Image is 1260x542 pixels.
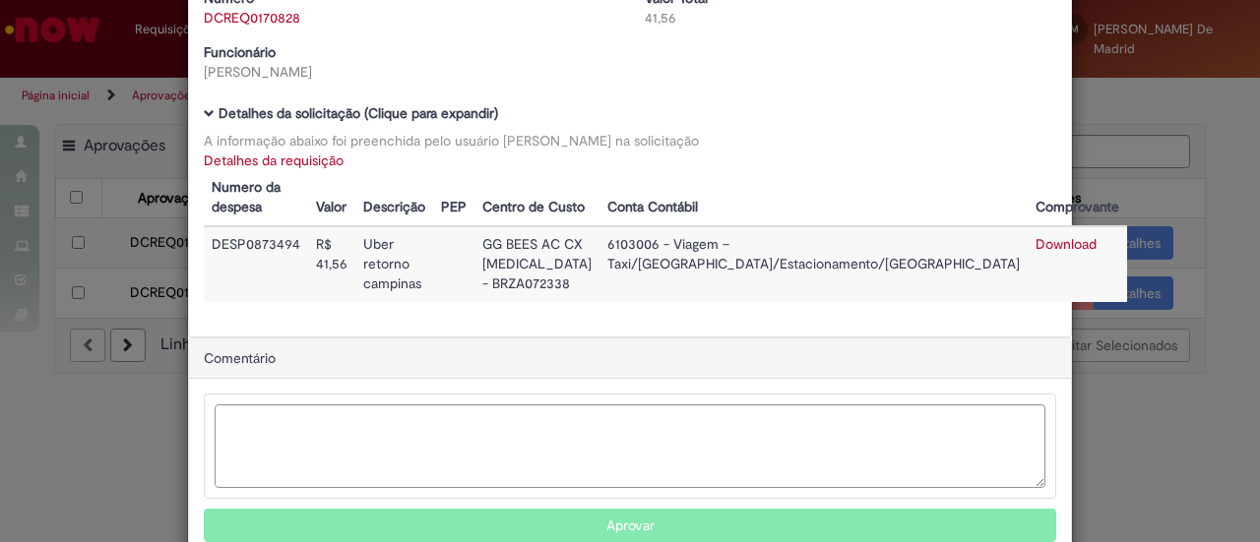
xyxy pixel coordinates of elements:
td: 6103006 - Viagem – Taxi/[GEOGRAPHIC_DATA]/Estacionamento/[GEOGRAPHIC_DATA] [599,226,1028,302]
b: Detalhes da solicitação (Clique para expandir) [219,104,498,122]
span: Comentário [204,349,276,367]
td: DESP0873494 [204,226,308,302]
td: Uber retorno campinas [355,226,433,302]
td: GG BEES AC CX [MEDICAL_DATA] - BRZA072338 [474,226,599,302]
button: Aprovar [204,509,1056,542]
a: Detalhes da requisição [204,151,344,169]
td: R$ 41,56 [308,226,355,302]
a: DCREQ0170828 [204,9,300,27]
th: Descrição [355,170,433,226]
th: Numero da despesa [204,170,308,226]
th: Comprovante [1028,170,1127,226]
h5: Detalhes da solicitação (Clique para expandir) [204,106,1056,121]
a: Download [1036,235,1097,253]
th: Valor [308,170,355,226]
div: A informação abaixo foi preenchida pelo usuário [PERSON_NAME] na solicitação [204,131,1056,151]
div: [PERSON_NAME] [204,62,615,82]
th: Centro de Custo [474,170,599,226]
th: Conta Contábil [599,170,1028,226]
div: 41,56 [645,8,1056,28]
b: Funcionário [204,43,276,61]
th: PEP [433,170,474,226]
